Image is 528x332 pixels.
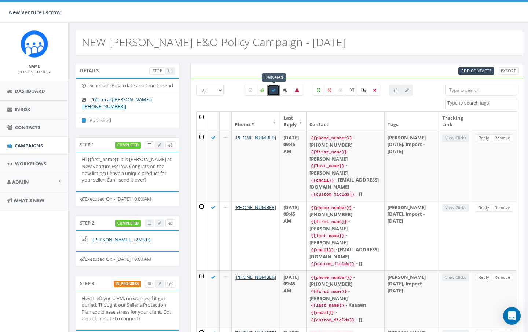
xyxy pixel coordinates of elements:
[18,68,51,75] a: [PERSON_NAME]
[148,142,151,147] span: View Campaign Delivery Statistics
[385,270,439,326] td: [PERSON_NAME] [DATE], Import - [DATE]
[309,204,381,218] div: - [PHONE_NUMBER]
[324,85,335,96] label: Negative
[82,118,89,123] i: Published
[15,142,43,149] span: Campaigns
[445,85,517,96] input: Type to search
[280,201,307,270] td: [DATE] 09:45 AM
[309,233,346,239] code: {{last_name}}
[76,137,179,152] div: Step 1
[115,220,141,227] label: completed
[313,85,324,96] label: Positive
[309,232,381,246] div: - [PERSON_NAME]
[280,270,307,326] td: [DATE] 09:45 AM
[309,134,381,148] div: - [PHONE_NUMBER]
[309,177,335,184] code: {{email}}
[256,85,268,96] label: Sending
[148,281,151,286] span: View Campaign Delivery Statistics
[385,131,439,201] td: [PERSON_NAME] [DATE], Import - [DATE]
[114,281,141,287] label: in_progress
[492,204,513,212] a: Remove
[76,215,179,230] div: Step 2
[461,68,491,73] span: CSV files only
[76,79,179,93] li: Schedule: Pick a date and time to send
[458,67,494,75] a: Add Contacts
[76,276,179,291] div: Step 3
[476,274,492,281] a: Reply
[309,218,381,232] div: - [PERSON_NAME]
[76,113,179,128] li: Published
[29,63,40,69] small: Name
[357,85,370,96] label: Link Clicked
[492,274,513,281] a: Remove
[309,309,381,316] div: -
[15,106,30,113] span: Inbox
[280,131,307,201] td: [DATE] 09:45 AM
[309,274,353,281] code: {{phone_number}}
[15,88,45,94] span: Dashboard
[309,190,381,198] div: - {}
[235,134,276,141] a: [PHONE_NUMBER]
[498,67,519,75] a: Export
[307,112,385,131] th: Contact
[76,191,179,207] div: Executed On - [DATE] 10:00 AM
[346,85,358,96] label: Mixed
[309,310,335,316] code: {{email}}
[235,274,276,280] a: [PHONE_NUMBER]
[280,112,307,131] th: Last Reply: activate to sort column ascending
[309,288,381,302] div: - [PERSON_NAME]
[309,205,353,211] code: {{phone_number}}
[369,85,380,96] label: Removed
[82,96,152,110] a: 760 Local ([PERSON_NAME]) [[PHONE_NUMBER]]
[309,176,381,190] div: - [EMAIL_ADDRESS][DOMAIN_NAME]
[309,246,381,260] div: - [EMAIL_ADDRESS][DOMAIN_NAME]
[385,201,439,270] td: [PERSON_NAME] [DATE], Import - [DATE]
[309,148,381,162] div: - [PERSON_NAME]
[476,134,492,142] a: Reply
[309,219,348,225] code: {{first_name}}
[309,261,356,267] code: {{custom_fields}}
[309,316,381,324] div: - {}
[76,63,179,78] div: Details
[82,36,346,48] h2: NEW [PERSON_NAME] E&O Policy Campaign - [DATE]
[309,163,346,169] code: {{last_name}}
[18,69,51,74] small: [PERSON_NAME]
[235,204,276,211] a: [PHONE_NUMBER]
[461,68,491,73] span: Add Contacts
[115,142,141,149] label: completed
[168,142,172,147] span: Send Test Message
[168,220,172,226] span: Send Test Message
[309,302,381,309] div: - Kausen
[309,260,381,267] div: - {}
[476,204,492,212] a: Reply
[82,83,89,88] i: Schedule: Pick a date and time to send
[93,236,150,243] a: [PERSON_NAME]... (263kb)
[245,85,256,96] label: Pending
[14,197,44,204] span: What's New
[149,67,165,75] a: Stop
[447,100,517,106] textarea: Search
[15,160,46,167] span: Workflows
[76,251,179,267] div: Executed On - [DATE] 10:00 AM
[309,162,381,176] div: - [PERSON_NAME]
[291,85,303,96] label: Bounced
[15,124,40,131] span: Contacts
[309,302,346,309] code: {{last_name}}
[335,85,346,96] label: Neutral
[439,112,472,131] th: Tracking Link
[309,274,381,288] div: - [PHONE_NUMBER]
[309,149,348,156] code: {{first_name}}
[503,307,521,325] div: Open Intercom Messenger
[309,247,335,253] code: {{email}}
[262,73,286,82] div: Delivered
[232,112,280,131] th: Phone #: activate to sort column ascending
[9,9,60,16] span: New Venture Escrow
[309,191,356,198] code: {{custom_fields}}
[82,156,173,183] p: Hi {{first_name}}, it is [PERSON_NAME] at New Venture Escrow. Congrats on the new listing! I have...
[168,281,172,286] span: Send Test Message
[82,295,173,322] p: Hey! I left you a VM, no worries if it got buried. Thought our Seller's Protection Plan could eas...
[309,288,348,295] code: {{first_name}}
[309,317,356,324] code: {{custom_fields}}
[21,30,48,58] img: Rally_Corp_Icon_1.png
[385,112,439,131] th: Tags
